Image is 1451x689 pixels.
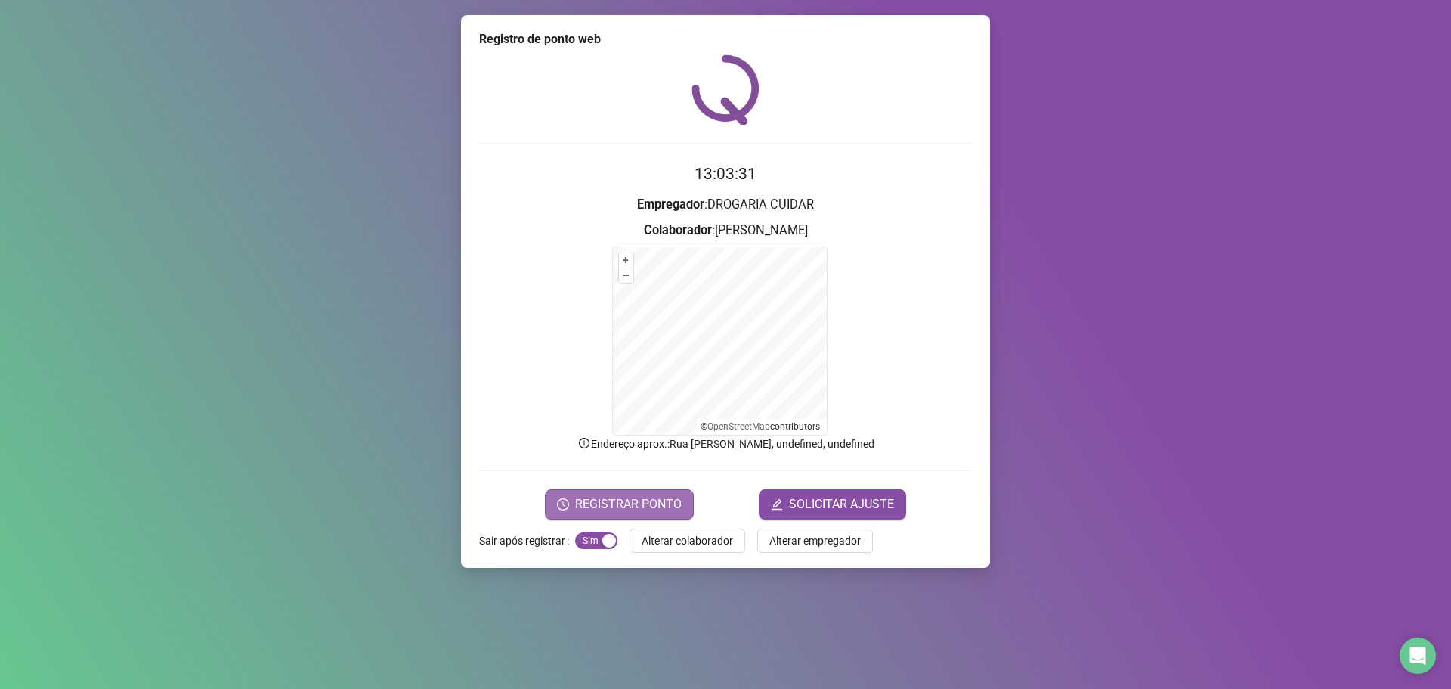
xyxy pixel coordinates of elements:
h3: : DROGARIA CUIDAR [479,195,972,215]
img: QRPoint [691,54,760,125]
span: info-circle [577,436,591,450]
a: OpenStreetMap [707,421,770,432]
time: 13:03:31 [695,165,756,183]
h3: : [PERSON_NAME] [479,221,972,241]
span: SOLICITAR AJUSTE [789,495,894,514]
button: – [619,268,633,283]
span: edit [771,498,783,511]
span: Alterar empregador [769,532,861,549]
button: Alterar colaborador [630,529,745,553]
div: Registro de ponto web [479,30,972,48]
span: REGISTRAR PONTO [575,495,682,514]
button: REGISTRAR PONTO [545,489,694,520]
p: Endereço aprox. : Rua [PERSON_NAME], undefined, undefined [479,436,972,452]
strong: Colaborador [644,223,712,237]
span: clock-circle [557,498,569,511]
span: Alterar colaborador [642,532,733,549]
button: + [619,253,633,268]
li: © contributors. [701,421,822,432]
label: Sair após registrar [479,529,575,553]
div: Open Intercom Messenger [1400,638,1436,674]
button: Alterar empregador [757,529,873,553]
button: editSOLICITAR AJUSTE [759,489,906,520]
strong: Empregador [637,197,704,212]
